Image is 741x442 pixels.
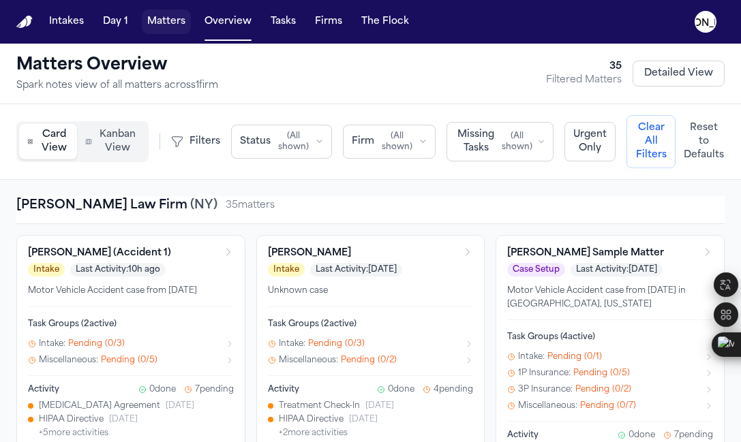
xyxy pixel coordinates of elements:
span: Intake : [518,351,545,362]
h1: Matters Overview [16,54,218,76]
span: HIPAA Directive [39,414,104,425]
span: Miscellaneous : [518,400,577,411]
a: Home [16,16,33,29]
span: ( 0/5 ) [610,368,630,379]
div: Toggle 1P Insurance task group [504,366,716,380]
span: Task Groups ( 4 active) [507,333,595,341]
h3: [PERSON_NAME] Sample Matter [507,247,664,260]
button: Firm(All shown) [343,125,436,159]
span: Task Groups ( 2 active) [268,320,357,328]
span: Pending [68,338,102,349]
span: Last Activity: [DATE] [571,263,663,277]
span: ( 0/2 ) [378,355,397,366]
span: HIPAA Directive [279,414,344,425]
p: Spark notes view of all matters across 1 firm [16,79,218,93]
span: Last Activity: 10h ago [70,263,166,277]
div: + 2 more activities [268,428,474,439]
span: Pending [573,368,607,379]
img: Finch Logo [16,16,33,29]
span: Kanban View [97,128,138,155]
span: [DATE] [365,400,394,411]
span: [DATE] [349,414,378,425]
button: Reset to Defaults [676,116,732,168]
span: 35 matter s [226,199,275,212]
span: Treatment Check-In [279,400,360,411]
button: Missing Tasks(All shown) [447,122,554,161]
span: Pending [575,384,609,395]
span: Card View [39,128,69,155]
div: Toggle Intake task group [504,350,716,364]
span: [DATE] [166,400,194,411]
div: Toggle Intake task group [265,337,477,351]
button: The Flock [356,10,414,34]
button: Firms [309,10,348,34]
span: Activity [28,384,59,395]
span: Pending [101,355,135,366]
button: Card View [19,124,77,159]
span: ( 0/2 ) [612,384,631,395]
span: [MEDICAL_DATA] Agreement [39,400,160,411]
button: Kanban View [77,124,146,159]
span: Activity [268,384,299,395]
span: Intake [28,263,65,277]
button: Tasks [265,10,301,34]
span: Pending [308,338,342,349]
button: Intakes [44,10,89,34]
span: ( All shown ) [380,131,413,153]
span: Miscellaneous : [279,355,338,366]
div: Toggle Miscellaneous task group [25,353,237,367]
span: ( 0/7 ) [617,400,636,411]
span: 4 pending [434,384,473,395]
span: Status [240,135,271,148]
span: ( 0/3 ) [105,338,125,349]
span: Pending [580,400,614,411]
span: ( All shown ) [276,131,309,153]
span: Case Setup [507,263,565,277]
span: 1P Insurance : [518,368,571,379]
div: Toggle Miscellaneous task group [265,353,477,367]
span: 7 pending [195,384,234,395]
button: Status(All shown) [231,125,332,159]
button: Clear All Filters [626,115,676,168]
button: Overview [199,10,257,34]
span: ( 0/3 ) [345,338,365,349]
span: Missing Tasks [455,128,496,155]
span: Intake [268,263,305,277]
span: Firm [352,135,374,148]
span: Urgent Only [573,128,607,155]
button: Urgent Only [564,122,616,161]
span: 7 pending [674,430,713,441]
div: 35 [546,60,622,74]
button: Day 1 [97,10,134,34]
span: Activity [507,430,539,441]
button: Matters [142,10,191,34]
div: Toggle 3P Insurance task group [504,383,716,396]
span: ( All shown ) [502,131,532,153]
span: Miscellaneous : [39,355,98,366]
span: 0 done [388,384,414,395]
h3: [PERSON_NAME] (Accident 1) [28,247,171,260]
span: Last Activity: [DATE] [310,263,402,277]
span: ( NY ) [187,200,217,212]
span: Intake : [39,338,65,349]
div: + 5 more activities [28,428,234,439]
span: ( 0/5 ) [138,355,157,366]
p: Unknown case [268,285,474,298]
p: Motor Vehicle Accident case from [DATE] in [GEOGRAPHIC_DATA], [US_STATE] [507,285,713,311]
div: Filtered Matters [546,74,622,87]
h2: [PERSON_NAME] Law Firm [16,196,217,215]
span: Pending [341,355,375,366]
span: 0 done [629,430,655,441]
span: Pending [547,351,581,362]
span: Task Groups ( 2 active) [28,320,117,328]
div: Toggle Intake task group [25,337,237,351]
span: [DATE] [109,414,138,425]
p: Motor Vehicle Accident case from [DATE] [28,285,234,298]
